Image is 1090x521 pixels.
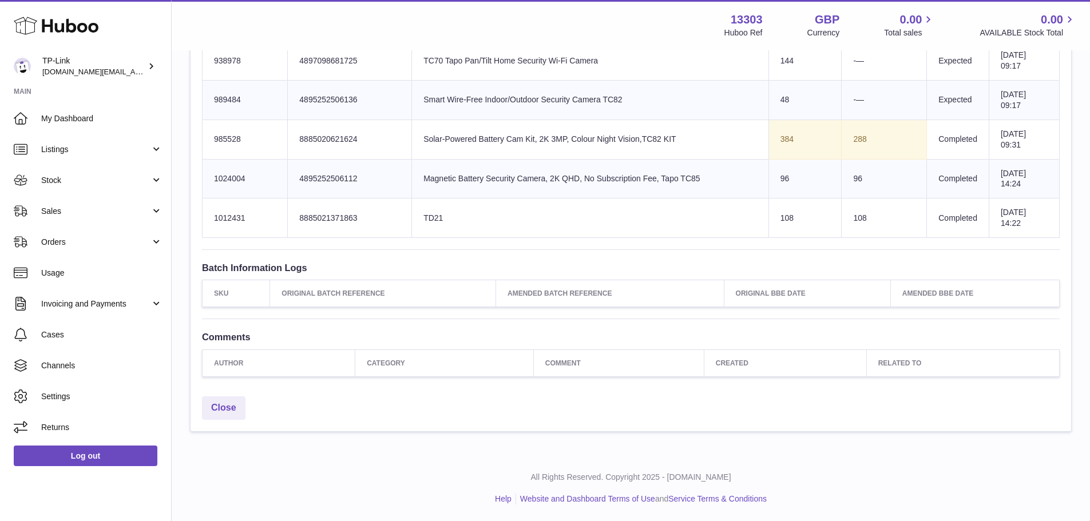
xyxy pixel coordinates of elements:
[668,494,767,503] a: Service Terms & Conditions
[203,41,288,81] td: 938978
[927,198,989,238] td: Completed
[412,41,769,81] td: TC70 Tapo Pan/Tilt Home Security Wi-Fi Camera
[815,12,839,27] strong: GBP
[842,41,927,81] td: -—
[980,12,1076,38] a: 0.00 AVAILABLE Stock Total
[807,27,840,38] div: Currency
[288,41,412,81] td: 4897098681725
[866,349,1059,376] th: Related to
[980,27,1076,38] span: AVAILABLE Stock Total
[41,206,150,217] span: Sales
[41,329,162,340] span: Cases
[412,81,769,120] td: Smart Wire-Free Indoor/Outdoor Security Camera TC82
[927,120,989,159] td: Completed
[41,391,162,402] span: Settings
[724,27,763,38] div: Huboo Ref
[14,446,157,466] a: Log out
[203,349,355,376] th: Author
[14,58,31,75] img: purchase.uk@tp-link.com
[41,113,162,124] span: My Dashboard
[884,27,935,38] span: Total sales
[768,198,842,238] td: 108
[288,198,412,238] td: 8885021371863
[768,41,842,81] td: 144
[768,81,842,120] td: 48
[412,198,769,238] td: TD21
[41,144,150,155] span: Listings
[203,198,288,238] td: 1012431
[203,280,270,307] th: SKU
[842,198,927,238] td: 108
[202,396,245,420] a: Close
[768,120,842,159] td: 384
[202,331,1060,343] h3: Comments
[927,159,989,198] td: Completed
[203,120,288,159] td: 985528
[927,41,989,81] td: Expected
[900,12,922,27] span: 0.00
[203,159,288,198] td: 1024004
[355,349,534,376] th: Category
[41,422,162,433] span: Returns
[412,120,769,159] td: Solar-Powered Battery Cam Kit, 2K 3MP, Colour Night Vision,TC82 KIT
[724,280,890,307] th: Original BBE Date
[496,280,724,307] th: Amended Batch Reference
[270,280,496,307] th: Original Batch Reference
[890,280,1059,307] th: Amended BBE Date
[41,175,150,186] span: Stock
[704,349,866,376] th: Created
[41,360,162,371] span: Channels
[42,67,228,76] span: [DOMAIN_NAME][EMAIL_ADDRESS][DOMAIN_NAME]
[989,120,1059,159] td: [DATE] 09:31
[288,159,412,198] td: 4895252506112
[731,12,763,27] strong: 13303
[884,12,935,38] a: 0.00 Total sales
[533,349,704,376] th: Comment
[181,472,1081,483] p: All Rights Reserved. Copyright 2025 - [DOMAIN_NAME]
[42,55,145,77] div: TP-Link
[202,261,1060,274] h3: Batch Information Logs
[927,81,989,120] td: Expected
[989,81,1059,120] td: [DATE] 09:17
[768,159,842,198] td: 96
[516,494,767,504] li: and
[1041,12,1063,27] span: 0.00
[842,120,927,159] td: 288
[520,494,655,503] a: Website and Dashboard Terms of Use
[288,81,412,120] td: 4895252506136
[989,41,1059,81] td: [DATE] 09:17
[412,159,769,198] td: Magnetic Battery Security Camera, 2K QHD, No Subscription Fee, Tapo TC85
[989,159,1059,198] td: [DATE] 14:24
[842,81,927,120] td: -—
[989,198,1059,238] td: [DATE] 14:22
[203,81,288,120] td: 989484
[288,120,412,159] td: 8885020621624
[495,494,512,503] a: Help
[41,268,162,279] span: Usage
[41,237,150,248] span: Orders
[842,159,927,198] td: 96
[41,299,150,309] span: Invoicing and Payments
